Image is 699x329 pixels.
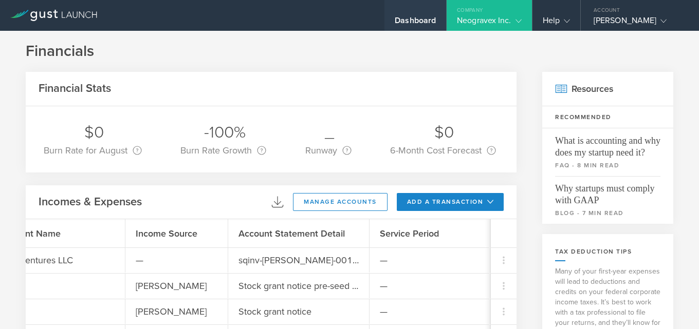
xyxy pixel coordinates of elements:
[648,280,699,329] iframe: Chat Widget
[542,72,673,106] h2: Resources
[390,144,496,157] div: 6-Month Cost Forecast
[555,247,660,256] h2: Tax Deduction Tips
[136,305,207,318] div: [PERSON_NAME]
[238,305,311,318] div: Stock grant notice
[397,193,504,211] button: add a transaction
[370,219,490,247] div: Service Period
[305,122,354,144] div: _
[395,15,436,31] div: Dashboard
[136,279,207,293] div: [PERSON_NAME]
[542,128,673,176] a: What is accounting and why does my startup need it?FAQ - 8 min read
[542,176,673,224] a: Why startups must comply with GAAPblog - 7 min read
[370,299,490,324] div: —
[125,219,228,247] div: Income Source
[293,193,388,211] button: manage accounts
[44,144,142,157] div: Burn Rate for August
[238,279,359,293] div: Stock grant notice pre-seed round
[39,195,142,209] h2: Incomes & Expenses
[543,15,570,31] div: Help
[542,106,673,128] h3: Recommended
[136,254,143,267] div: —
[555,161,660,170] small: FAQ - 8 min read
[228,219,370,247] div: Account Statement Detail
[594,15,681,31] div: [PERSON_NAME]
[555,176,660,206] span: Why startups must comply with GAAP
[390,122,499,144] div: $0
[180,122,269,144] div: -100%
[457,15,521,31] div: Neogravex Inc.
[555,128,660,159] span: What is accounting and why does my startup need it?
[305,144,352,157] div: Runway
[44,122,144,144] div: $0
[370,274,490,298] div: —
[180,144,266,157] div: Burn Rate Growth
[39,81,111,96] h2: Financial Stats
[238,254,359,267] div: sqinv-[PERSON_NAME]-001027
[26,41,673,62] h1: Financials
[555,208,660,218] small: blog - 7 min read
[370,248,490,273] div: —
